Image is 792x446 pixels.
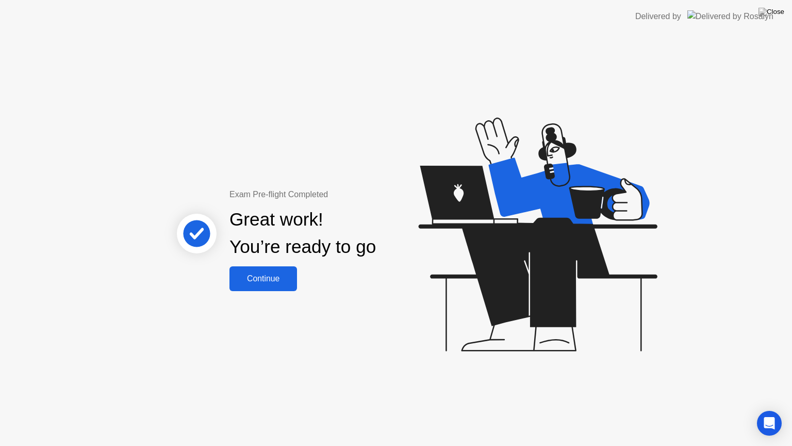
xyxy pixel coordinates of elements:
[687,10,773,22] img: Delivered by Rosalyn
[233,274,294,283] div: Continue
[757,411,782,436] div: Open Intercom Messenger
[229,206,376,261] div: Great work! You’re ready to go
[229,188,442,201] div: Exam Pre-flight Completed
[229,266,297,291] button: Continue
[758,8,784,16] img: Close
[635,10,681,23] div: Delivered by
